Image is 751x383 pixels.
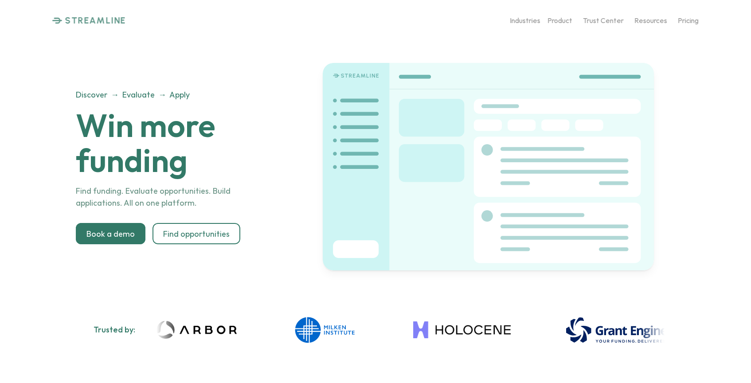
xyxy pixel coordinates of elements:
a: STREAMLINE [52,15,126,26]
p: Find opportunities [163,229,230,239]
a: Resources [634,13,667,28]
p: STREAMLINE [65,15,126,26]
p: Pricing [678,16,699,24]
p: Resources [634,16,667,24]
p: Industries [510,16,540,24]
p: Discover → Evaluate → Apply [76,89,276,101]
p: Book a demo [86,229,135,239]
a: Trust Center [583,13,624,28]
a: Pricing [678,13,699,28]
a: Find opportunities [153,223,240,245]
a: Book a demo [76,223,145,245]
p: Product [548,16,572,24]
h1: Win more funding [76,108,298,178]
h2: Trusted by: [94,325,135,335]
p: Trust Center [583,16,624,24]
p: Find funding. Evaluate opportunities. Build applications. All on one platform. [76,185,276,209]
